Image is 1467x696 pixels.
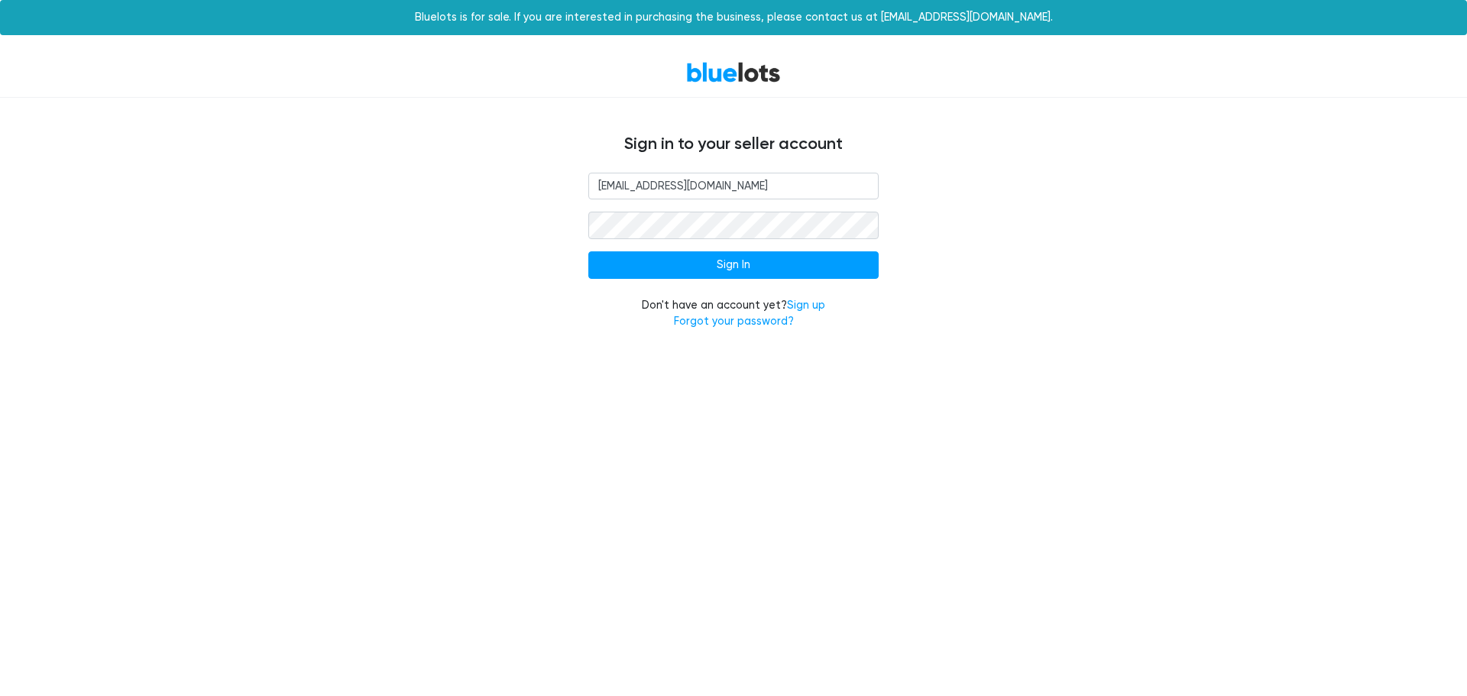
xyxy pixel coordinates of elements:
input: Sign In [588,251,879,279]
a: Sign up [787,299,825,312]
a: Forgot your password? [674,315,794,328]
a: BlueLots [686,61,781,83]
input: Email [588,173,879,200]
div: Don't have an account yet? [588,297,879,330]
h4: Sign in to your seller account [275,134,1192,154]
